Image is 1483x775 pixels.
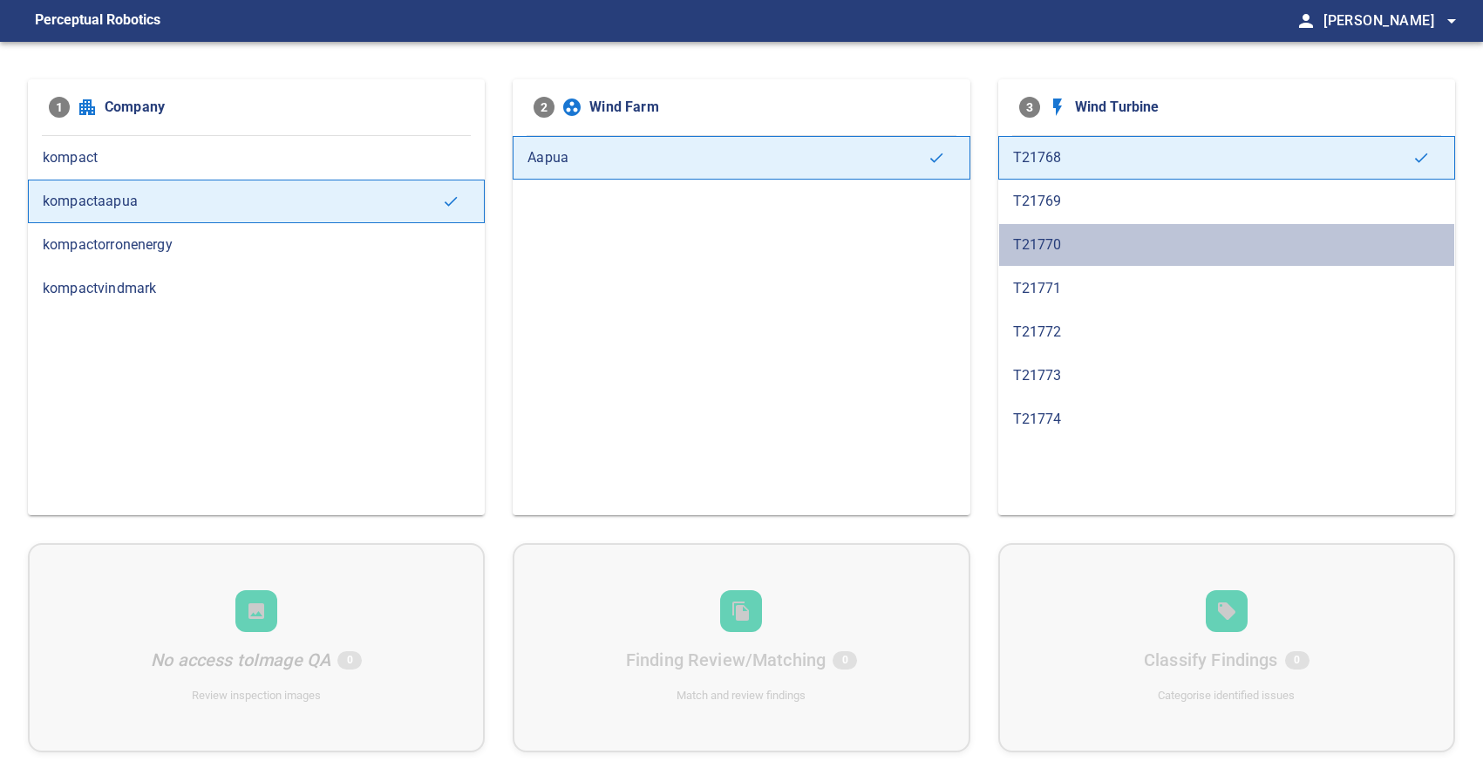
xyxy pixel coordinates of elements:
span: T21770 [1013,235,1440,255]
span: kompactorronenergy [43,235,470,255]
div: T21772 [998,310,1455,354]
span: kompactaapua [43,191,442,212]
div: kompact [28,136,485,180]
span: T21768 [1013,147,1412,168]
span: T21771 [1013,278,1440,299]
span: Wind Turbine [1075,97,1434,118]
span: person [1296,10,1316,31]
div: T21769 [998,180,1455,223]
span: [PERSON_NAME] [1323,9,1462,33]
span: T21773 [1013,365,1440,386]
div: Aapua [513,136,969,180]
button: [PERSON_NAME] [1316,3,1462,38]
div: kompactorronenergy [28,223,485,267]
span: T21769 [1013,191,1440,212]
span: arrow_drop_down [1441,10,1462,31]
div: kompactvindmark [28,267,485,310]
span: T21772 [1013,322,1440,343]
div: T21773 [998,354,1455,398]
div: T21770 [998,223,1455,267]
div: kompactaapua [28,180,485,223]
span: kompactvindmark [43,278,470,299]
div: T21774 [998,398,1455,441]
div: T21771 [998,267,1455,310]
span: 2 [534,97,554,118]
span: 1 [49,97,70,118]
span: Company [105,97,464,118]
span: T21774 [1013,409,1440,430]
span: kompact [43,147,470,168]
span: Aapua [527,147,927,168]
figcaption: Perceptual Robotics [35,7,160,35]
div: T21768 [998,136,1455,180]
span: 3 [1019,97,1040,118]
span: Wind Farm [589,97,949,118]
